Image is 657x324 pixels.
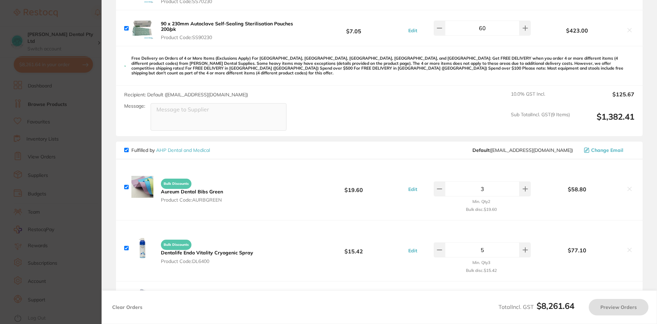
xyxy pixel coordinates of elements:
[466,268,497,273] small: Bulk disc. $15.42
[161,21,293,32] b: 90 x 230mm Autoclave Self-Sealing Sterilisation Pouches 200/pk
[511,91,570,106] span: 10.0 % GST Incl.
[159,21,303,40] button: 90 x 230mm Autoclave Self-Sealing Sterilisation Pouches 200/pk Product Code:SS90230
[131,287,153,309] img: Y3l6NTNuMw
[161,179,191,189] span: Bulk Discounts
[161,259,253,264] span: Product Code: DL6400
[498,303,574,310] span: Total Incl. GST
[532,27,622,34] b: $423.00
[131,147,210,153] p: Fulfilled by
[156,147,210,153] a: AHP Dental and Medical
[591,147,623,153] span: Change Email
[110,299,144,315] button: Clear Orders
[161,35,301,40] span: Product Code: SS90230
[472,260,490,265] small: Min. Qty 3
[406,186,419,192] button: Edit
[131,176,153,198] img: bmRjcWhsZA
[511,112,570,131] span: Sub Total Incl. GST ( 9 Items)
[131,237,153,259] img: ZGMzODEyNw
[159,176,225,203] button: Bulk Discounts Aureum Dental Bibs Green Product Code:AURBGREEN
[124,103,145,109] label: Message:
[159,237,255,264] button: Bulk Discounts Dentalife Endo Vitality Cryogenic Spray Product Code:DL6400
[532,186,622,192] b: $58.80
[575,112,634,131] output: $1,382.41
[589,299,648,315] button: Preview Orders
[472,199,490,204] small: Min. Qty 2
[472,147,573,153] span: orders@ahpdentalmedical.com.au
[161,240,191,250] span: Bulk Discounts
[131,56,634,76] p: Free Delivery on Orders of 4 or More Items (Exclusions Apply) For [GEOGRAPHIC_DATA], [GEOGRAPHIC_...
[406,248,419,254] button: Edit
[472,147,490,153] b: Default
[532,247,622,253] b: $77.10
[303,242,404,254] b: $15.42
[537,301,574,311] b: $8,261.64
[161,197,223,203] span: Product Code: AURBGREEN
[466,207,497,212] small: Bulk disc. $19.60
[303,181,404,193] b: $19.60
[161,189,223,195] b: Aureum Dental Bibs Green
[131,17,153,39] img: aWZqa3B1cA
[582,147,634,153] button: Change Email
[406,27,419,34] button: Edit
[575,91,634,106] output: $125.67
[124,92,248,98] span: Recipient: Default ( [EMAIL_ADDRESS][DOMAIN_NAME] )
[161,250,253,256] b: Dentalife Endo Vitality Cryogenic Spray
[303,22,404,35] b: $7.05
